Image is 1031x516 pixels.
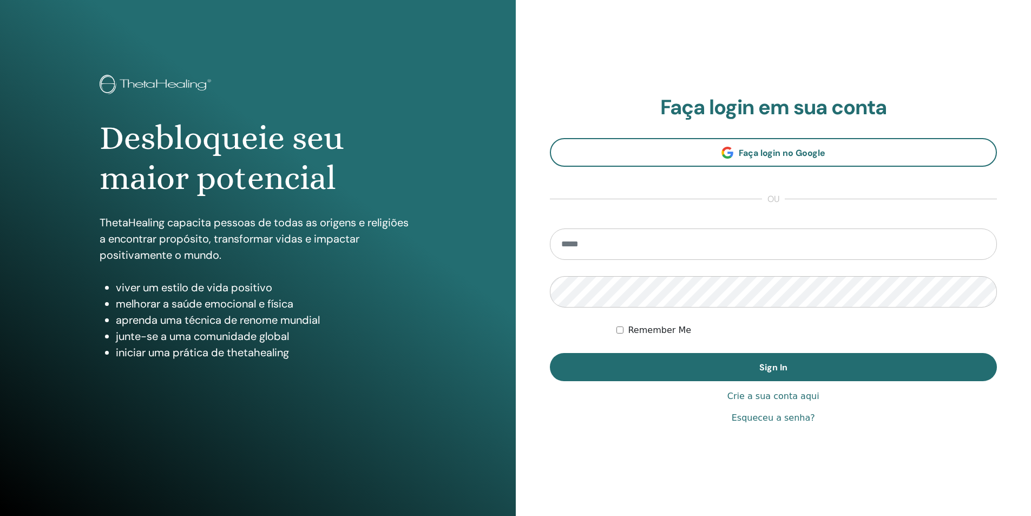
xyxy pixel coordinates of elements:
[116,279,416,296] li: viver um estilo de vida positivo
[550,138,997,167] a: Faça login no Google
[628,324,691,337] label: Remember Me
[116,296,416,312] li: melhorar a saúde emocional e física
[550,95,997,120] h2: Faça login em sua conta
[100,118,416,199] h1: Desbloqueie seu maior potencial
[732,412,815,424] a: Esqueceu a senha?
[762,193,785,206] span: ou
[116,312,416,328] li: aprenda uma técnica de renome mundial
[616,324,997,337] div: Keep me authenticated indefinitely or until I manually logout
[100,214,416,263] p: ThetaHealing capacita pessoas de todas as origens e religiões a encontrar propósito, transformar ...
[759,362,787,373] span: Sign In
[116,328,416,344] li: junte-se a uma comunidade global
[727,390,819,403] a: Crie a sua conta aqui
[550,353,997,381] button: Sign In
[739,147,825,159] span: Faça login no Google
[116,344,416,361] li: iniciar uma prática de thetahealing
